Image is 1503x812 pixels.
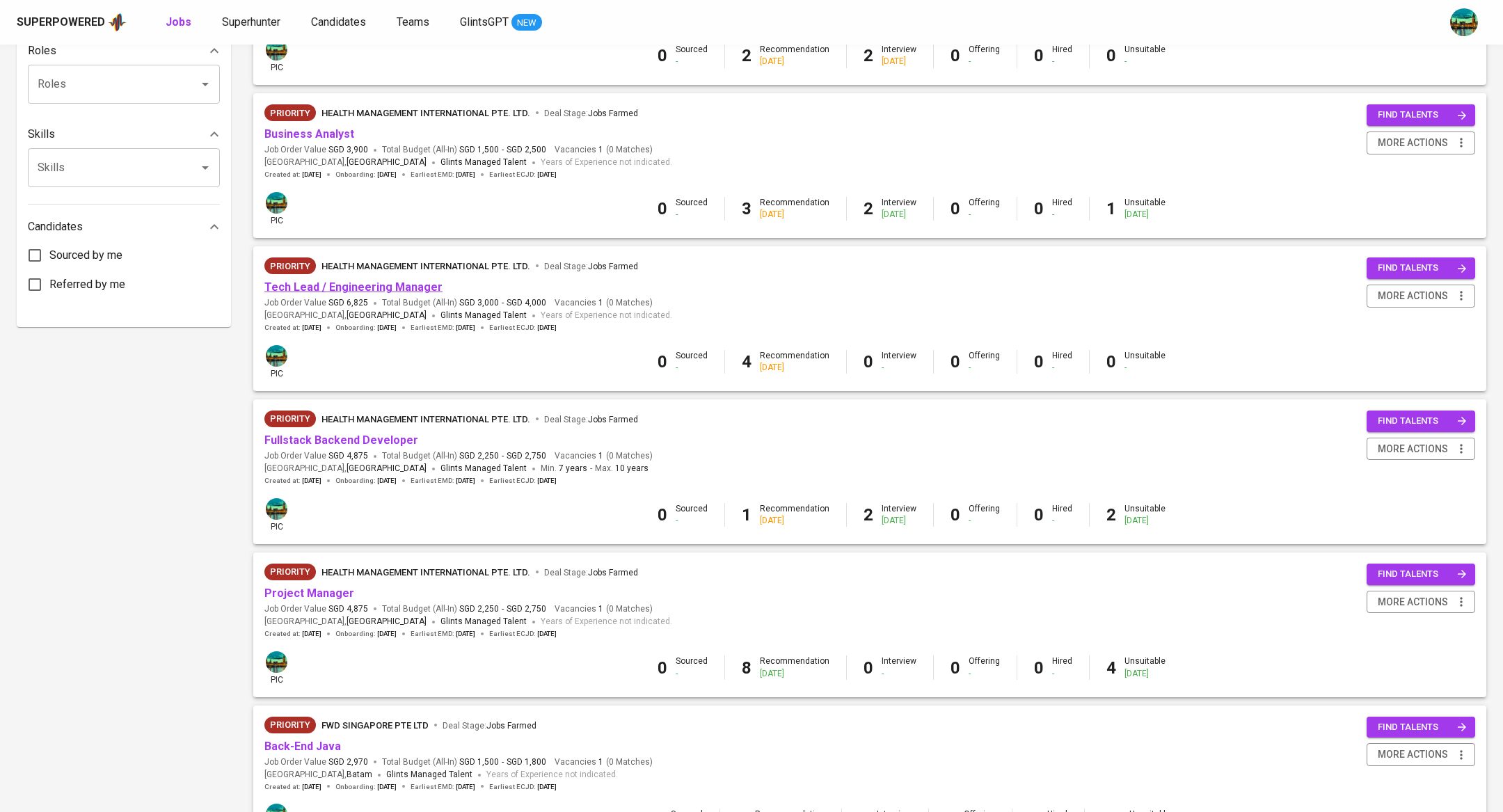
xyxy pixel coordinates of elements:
[1124,655,1166,679] div: Unsuitable
[502,603,504,615] span: -
[969,197,1000,221] div: Offering
[951,658,960,678] b: 0
[347,309,427,323] span: [GEOGRAPHIC_DATA]
[760,515,829,527] div: [DATE]
[28,213,220,241] div: Candidates
[347,768,372,782] span: Batam
[742,199,751,218] b: 3
[456,476,475,486] span: [DATE]
[321,567,530,578] span: HEALTH MANAGEMENT INTERNATIONAL PTE. LTD.
[411,782,475,792] span: Earliest EMD :
[1367,132,1475,154] button: more actions
[328,297,368,309] span: SGD 6,825
[460,14,542,31] a: GlintsGPT NEW
[969,655,1000,679] div: Offering
[49,276,125,293] span: Referred by me
[377,476,397,486] span: [DATE]
[486,768,618,782] span: Years of Experience not indicated.
[302,170,321,180] span: [DATE]
[969,56,1000,67] div: -
[555,603,653,615] span: Vacancies ( 0 Matches )
[760,209,829,221] div: [DATE]
[882,655,916,679] div: Interview
[658,352,667,372] b: 0
[760,503,829,527] div: Recommendation
[969,668,1000,680] div: -
[28,42,56,59] p: Roles
[676,44,708,67] div: Sourced
[544,568,638,578] span: Deal Stage :
[541,615,672,629] span: Years of Experience not indicated.
[17,15,105,31] div: Superpowered
[864,352,873,372] b: 0
[456,782,475,792] span: [DATE]
[864,505,873,525] b: 2
[411,170,475,180] span: Earliest EMD :
[502,756,504,768] span: -
[1052,655,1072,679] div: Hired
[1378,746,1448,763] span: more actions
[1124,44,1166,67] div: Unsuitable
[595,463,649,473] span: Max.
[555,144,653,156] span: Vacancies ( 0 Matches )
[411,476,475,486] span: Earliest EMD :
[264,450,368,462] span: Job Order Value
[676,56,708,67] div: -
[1367,438,1475,461] button: more actions
[321,414,530,424] span: HEALTH MANAGEMENT INTERNATIONAL PTE. LTD.
[321,720,429,731] span: FWD Singapore Pte Ltd
[28,120,220,148] div: Skills
[502,297,504,309] span: -
[196,74,215,94] button: Open
[266,345,287,367] img: a5d44b89-0c59-4c54-99d0-a63b29d42bd3.jpg
[411,629,475,639] span: Earliest EMD :
[328,756,368,768] span: SGD 2,970
[264,170,321,180] span: Created at :
[440,157,527,167] span: Glints Managed Talent
[459,144,499,156] span: SGD 1,500
[676,197,708,221] div: Sourced
[507,450,546,462] span: SGD 2,750
[264,191,289,227] div: pic
[658,505,667,525] b: 0
[1367,257,1475,279] button: find talents
[676,209,708,221] div: -
[264,297,368,309] span: Job Order Value
[222,15,280,29] span: Superhunter
[760,56,829,67] div: [DATE]
[1367,591,1475,614] button: more actions
[264,309,427,323] span: [GEOGRAPHIC_DATA] ,
[382,603,546,615] span: Total Budget (All-In)
[1378,413,1467,429] span: find talents
[882,209,916,221] div: [DATE]
[544,262,638,271] span: Deal Stage :
[264,603,368,615] span: Job Order Value
[541,156,672,170] span: Years of Experience not indicated.
[1052,56,1072,67] div: -
[1124,350,1166,374] div: Unsuitable
[1052,44,1072,67] div: Hired
[28,126,55,143] p: Skills
[537,782,557,792] span: [DATE]
[1106,199,1116,218] b: 1
[347,156,427,170] span: [GEOGRAPHIC_DATA]
[864,46,873,65] b: 2
[264,127,354,141] a: Business Analyst
[1367,743,1475,766] button: more actions
[328,603,368,615] span: SGD 4,875
[302,476,321,486] span: [DATE]
[489,170,557,180] span: Earliest ECJD :
[460,15,509,29] span: GlintsGPT
[590,462,592,476] span: -
[502,144,504,156] span: -
[588,109,638,118] span: Jobs Farmed
[264,768,372,782] span: [GEOGRAPHIC_DATA] ,
[596,756,603,768] span: 1
[658,658,667,678] b: 0
[1034,505,1044,525] b: 0
[264,344,289,380] div: pic
[397,14,432,31] a: Teams
[166,14,194,31] a: Jobs
[459,450,499,462] span: SGD 2,250
[456,170,475,180] span: [DATE]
